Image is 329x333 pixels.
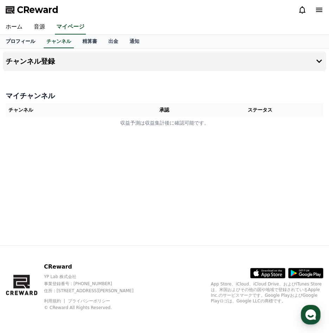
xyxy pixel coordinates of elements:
[91,223,135,241] a: Settings
[44,263,146,271] p: CReward
[55,20,86,34] a: マイページ
[124,35,145,48] a: 通知
[6,57,55,65] h4: チャンネル登録
[6,117,323,130] td: 収益予測は収益集計後に確認可能です。
[18,234,30,239] span: Home
[2,223,46,241] a: Home
[104,234,121,239] span: Settings
[17,4,58,15] span: CReward
[44,305,146,310] p: © CReward All Rights Reserved.
[44,299,66,303] a: 利用規約
[6,103,132,117] th: チャンネル
[6,4,58,15] a: CReward
[44,288,146,294] p: 住所 : [STREET_ADDRESS][PERSON_NAME]
[44,281,146,287] p: 事業登録番号 : [PHONE_NUMBER]
[211,281,323,304] p: App Store、iCloud、iCloud Drive、およびiTunes Storeは、米国およびその他の国や地域で登録されているApple Inc.のサービスマークです。Google P...
[132,103,197,117] th: 承認
[58,234,79,240] span: Messages
[197,103,323,117] th: ステータス
[44,274,146,279] p: YP Lab 株式会社
[68,299,110,303] a: プライバシーポリシー
[103,35,124,48] a: 出金
[77,35,103,48] a: 精算書
[28,20,51,34] a: 音源
[46,223,91,241] a: Messages
[3,51,326,71] button: チャンネル登録
[44,35,74,48] a: チャンネル
[6,91,323,101] h4: マイチャンネル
